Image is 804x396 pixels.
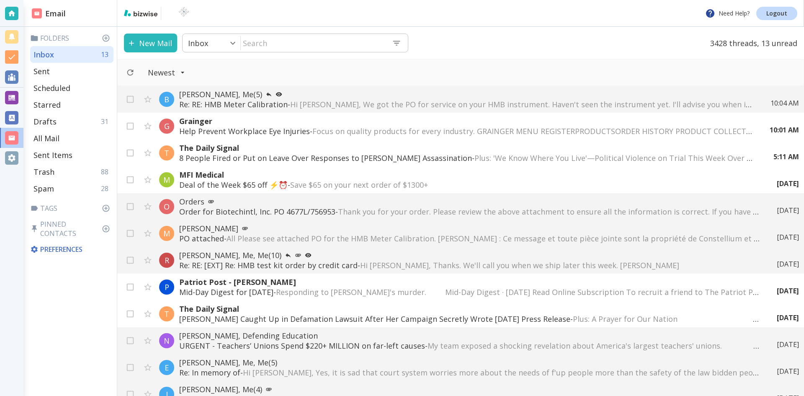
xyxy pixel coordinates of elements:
button: Refresh [123,65,138,80]
p: 31 [101,117,112,126]
p: Logout [766,10,787,16]
svg: Your most recent message has not been opened yet [305,252,312,259]
p: M [163,175,170,185]
p: 8 People Fired or Put on Leave Over Responses to [PERSON_NAME] Assassination - [179,153,757,163]
p: [PERSON_NAME], Me, Me (10) [179,250,760,260]
div: Sent [30,63,113,80]
p: P [165,282,169,292]
div: Inbox13 [30,46,113,63]
a: Logout [756,7,797,20]
p: [PERSON_NAME], Me (5) [179,89,754,99]
p: [PERSON_NAME], Me, Me (5) [179,357,760,368]
p: T [164,309,169,319]
button: New Mail [124,34,177,52]
p: Sent Items [33,150,72,160]
p: [DATE] [777,206,799,215]
p: [DATE] [777,313,799,322]
p: Inbox [33,49,54,60]
p: [DATE] [777,367,799,376]
p: Re: RE: HMB Meter Calibration - [179,99,754,109]
p: E [165,362,169,373]
p: Re: RE: [EXT] Re: HMB test kit order by credit card - [179,260,760,270]
p: [DATE] [777,259,799,269]
p: N [164,336,170,346]
p: The Daily Signal [179,143,757,153]
p: [DATE] [777,340,799,349]
p: Order for Biotechintl, Inc. PO 4677L/756953 - [179,207,760,217]
p: [DATE] [777,286,799,295]
button: Filter [139,63,193,82]
p: 10:04 AM [770,98,799,108]
p: Scheduled [33,83,70,93]
p: The Daily Signal [179,304,760,314]
p: Patriot Post - [PERSON_NAME] [179,277,760,287]
p: [DATE] [777,179,799,188]
p: Preferences [30,245,112,254]
div: All Mail [30,130,113,147]
div: Drafts31 [30,113,113,130]
p: 28 [101,184,112,193]
div: Trash88 [30,163,113,180]
p: 10:01 AM [770,125,799,135]
span: Hi [PERSON_NAME], Thanks. We'll call you when we ship later this week. [PERSON_NAME] [360,260,679,270]
p: Starred [33,100,61,110]
img: BioTech International [165,7,203,20]
img: DashboardSidebarEmail.svg [32,8,42,18]
p: G [164,121,170,131]
p: Folders [30,34,113,43]
p: [PERSON_NAME] [179,223,760,233]
p: [PERSON_NAME], Me (4) [179,384,760,394]
p: 3428 threads, 13 unread [705,34,797,52]
p: M [163,228,170,238]
svg: Your most recent message has not been opened yet [276,91,282,98]
p: 88 [101,167,112,176]
p: Need Help? [705,8,750,18]
p: [DATE] [777,233,799,242]
p: B [164,94,169,104]
p: Orders [179,197,760,207]
p: R [165,255,169,265]
p: 13 [101,50,112,59]
div: Preferences [28,241,113,257]
div: Sent Items [30,147,113,163]
p: Trash [33,167,54,177]
p: Grainger [179,116,753,126]
p: Deal of the Week $65 off ⚡⏰ - [179,180,760,190]
p: Spam [33,184,54,194]
div: Scheduled [30,80,113,96]
p: Help Prevent Workplace Eye Injuries - [179,126,753,136]
p: Tags [30,204,113,213]
p: T [164,148,169,158]
p: Sent [33,66,50,76]
p: Pinned Contacts [30,220,113,238]
p: [PERSON_NAME] Caught Up in Defamation Lawsuit After Her Campaign Secretly Wrote [DATE] Press Rele... [179,314,760,324]
h2: Email [32,8,66,19]
p: MFI Medical [179,170,760,180]
input: Search [241,34,385,52]
p: URGENT - Teachers’ Unions Spend $220+ MILLION on far-left causes - [179,341,760,351]
p: 5:11 AM [773,152,799,161]
p: All Mail [33,133,59,143]
p: Re: In memory of - [179,368,760,378]
span: Save $65 on your next order of $1300+ ͏ ͏ ͏ ͏ ͏ ͏ ͏ ͏ ͏ ͏ ͏ ͏ ͏ ͏ ͏ ͏ ͏ ͏ ͏ ͏ ͏ ͏ ͏ ͏ ͏ ͏ ͏ ͏ ͏ ͏... [290,180,600,190]
div: Spam28 [30,180,113,197]
p: Inbox [188,38,208,48]
p: Drafts [33,116,57,127]
p: Mid-Day Digest for [DATE] - [179,287,760,297]
p: O [164,202,170,212]
p: [PERSON_NAME], Defending Education [179,331,760,341]
div: Starred [30,96,113,113]
img: bizwise [124,10,157,16]
p: PO attached - [179,233,760,243]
